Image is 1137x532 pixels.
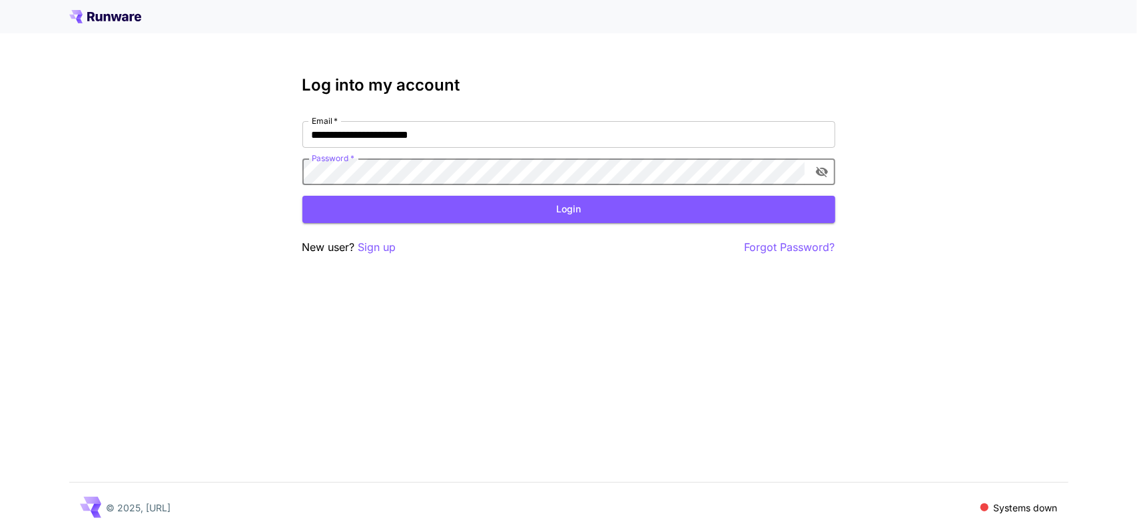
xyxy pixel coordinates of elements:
[810,160,834,184] button: toggle password visibility
[107,501,171,515] p: © 2025, [URL]
[358,239,396,256] button: Sign up
[312,115,338,127] label: Email
[994,501,1058,515] p: Systems down
[312,152,354,164] label: Password
[745,239,835,256] button: Forgot Password?
[302,76,835,95] h3: Log into my account
[302,239,396,256] p: New user?
[302,196,835,223] button: Login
